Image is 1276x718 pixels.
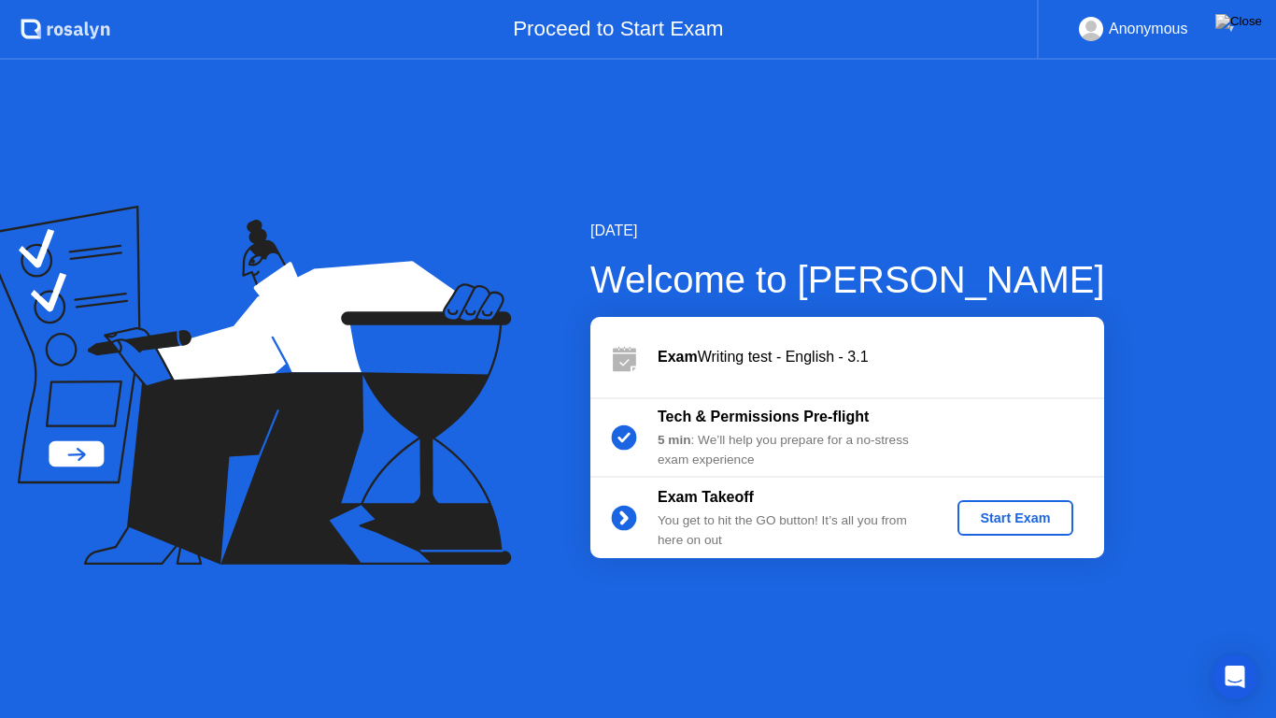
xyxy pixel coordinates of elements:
div: You get to hit the GO button! It’s all you from here on out [658,511,927,550]
button: Start Exam [957,500,1072,536]
div: : We’ll help you prepare for a no-stress exam experience [658,431,927,469]
b: Exam Takeoff [658,489,754,505]
div: Open Intercom Messenger [1212,654,1257,699]
b: 5 min [658,433,691,447]
b: Tech & Permissions Pre-flight [658,409,869,424]
div: Start Exam [965,510,1065,525]
img: Close [1215,14,1262,29]
div: [DATE] [590,220,1105,242]
div: Writing test - English - 3.1 [658,346,1104,368]
div: Welcome to [PERSON_NAME] [590,251,1105,308]
b: Exam [658,349,698,365]
div: Anonymous [1109,17,1188,41]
